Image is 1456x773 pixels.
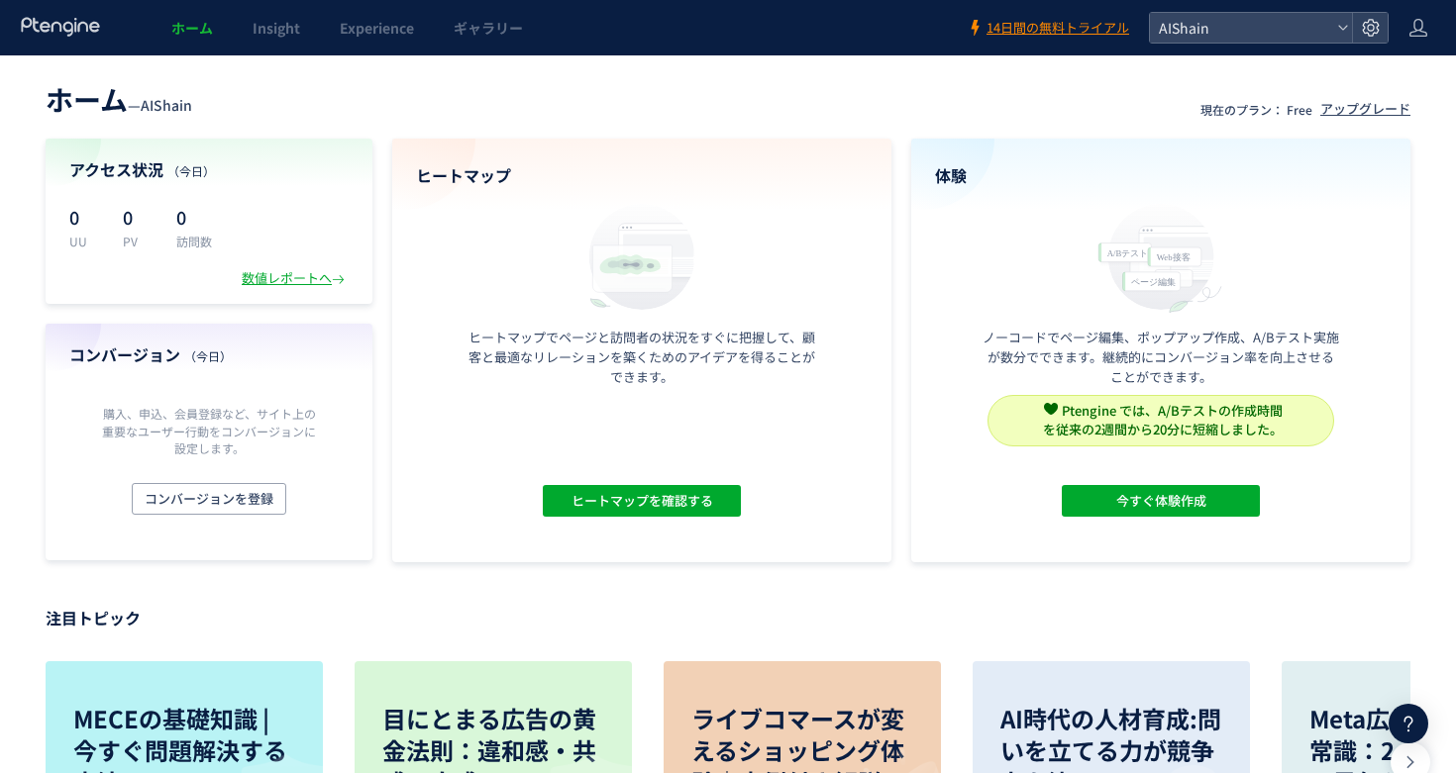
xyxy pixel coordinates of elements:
[145,483,273,515] span: コンバージョンを登録
[253,18,300,38] span: Insight
[935,164,1387,187] h4: 体験
[464,328,820,387] p: ヒートマップでページと訪問者の状況をすぐに把握して、顧客と最適なリレーションを築くためのアイデアを得ることができます。
[1200,101,1312,118] p: 現在のプラン： Free
[1044,402,1058,416] img: svg+xml,%3c
[454,18,523,38] span: ギャラリー
[543,485,741,517] button: ヒートマップを確認する
[176,201,212,233] p: 0
[176,233,212,249] p: 訪問数
[967,19,1129,38] a: 14日間の無料トライアル
[1043,401,1283,438] span: Ptengine では、A/Bテストの作成時間 を従来の2週間から20分に短縮しました。
[46,602,1410,633] p: 注目トピック
[1153,13,1329,43] span: AIShain
[171,18,213,38] span: ホーム
[184,347,232,364] span: （今日）
[1062,485,1260,517] button: 今すぐ体験作成
[572,485,713,517] span: ヒートマップを確認する
[132,483,286,515] button: コンバージョンを登録
[1089,199,1233,315] img: home_experience_onbo_jp-C5-EgdA0.svg
[69,158,349,181] h4: アクセス状況
[1116,485,1206,517] span: 今すぐ体験作成
[46,79,192,119] div: —
[123,233,153,249] p: PV
[983,328,1339,387] p: ノーコードでページ編集、ポップアップ作成、A/Bテスト実施が数分でできます。継続的にコンバージョン率を向上させることができます。
[69,233,99,249] p: UU
[242,269,349,288] div: 数値レポートへ
[340,18,414,38] span: Experience
[46,79,128,119] span: ホーム
[1320,100,1410,119] div: アップグレード
[141,95,192,115] span: AIShain
[167,162,215,179] span: （今日）
[69,201,99,233] p: 0
[69,343,349,366] h4: コンバージョン
[987,19,1129,38] span: 14日間の無料トライアル
[97,405,321,455] p: 購入、申込、会員登録など、サイト上の重要なユーザー行動をコンバージョンに設定します。
[123,201,153,233] p: 0
[416,164,868,187] h4: ヒートマップ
